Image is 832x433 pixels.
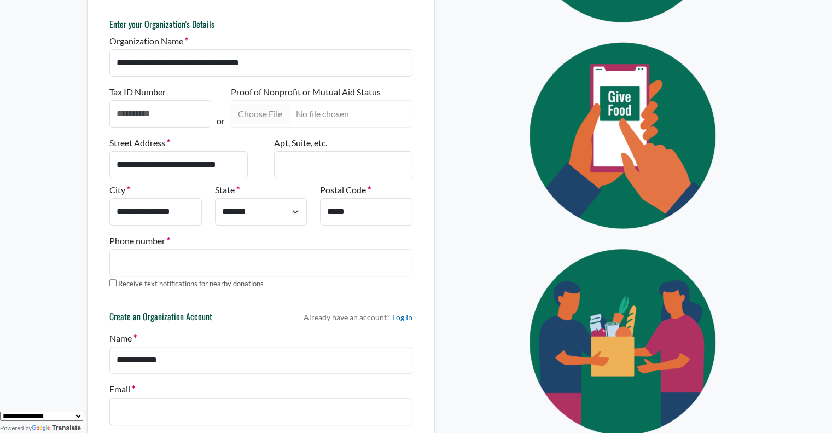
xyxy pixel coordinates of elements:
[109,34,188,48] label: Organization Name
[304,311,412,323] p: Already have an account?
[109,332,137,345] label: Name
[217,114,225,128] p: or
[32,425,52,432] img: Google Translate
[392,311,412,323] a: Log In
[109,383,135,396] label: Email
[274,136,327,149] label: Apt, Suite, etc.
[32,424,81,432] a: Translate
[109,234,170,247] label: Phone number
[109,311,212,327] h6: Create an Organization Account
[320,183,371,197] label: Postal Code
[231,85,381,99] label: Proof of Nonprofit or Mutual Aid Status
[109,85,166,99] label: Tax ID Number
[109,183,130,197] label: City
[215,183,240,197] label: State
[109,136,170,149] label: Street Address
[118,279,264,290] label: Receive text notifications for nearby donations
[504,32,745,239] img: Eye Icon
[109,19,412,30] h6: Enter your Organization's Details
